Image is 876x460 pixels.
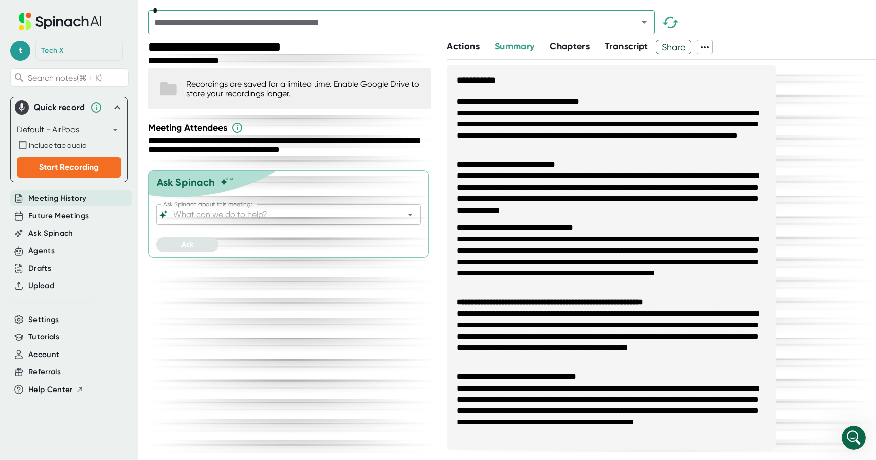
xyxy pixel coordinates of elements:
div: Talk to the team [121,144,195,166]
span: Include tab audio [29,141,86,149]
div: Talk to the team [129,150,187,160]
b: [EMAIL_ADDRESS][DOMAIN_NAME] [16,274,95,292]
button: Help Center [28,384,84,396]
div: No [169,74,195,96]
div: Did that answer your question? [16,50,128,60]
p: Under 10 minutes [86,13,145,23]
button: Agents [28,245,55,257]
span: Chapters [550,41,590,52]
button: Upload attachment [48,332,56,340]
div: Default - AirPods [17,122,121,138]
div: Sorry it didn't work. You can rephrase your question or talk to our team. [8,104,166,136]
input: What can we do to help? [171,207,388,222]
span: Ask [181,240,193,249]
div: The team will get back to you on this. Our usual reply time is under 10 minutes.You'll get replie... [8,227,166,299]
button: Emoji picker [16,332,24,340]
button: Chapters [550,40,590,53]
button: Send a message… [174,328,190,344]
button: Tutorials [28,331,59,343]
button: Open [637,15,651,29]
button: Share [656,40,692,54]
div: Recordings are saved for a limited time. Enable Google Drive to store your recordings longer. [186,79,421,98]
span: Start Recording [39,162,99,172]
textarea: Message… [9,311,194,328]
iframe: Intercom live chat [842,426,866,450]
button: Ask Spinach [28,228,74,239]
div: Close [178,4,196,22]
button: Account [28,349,59,361]
div: Quick record [34,102,85,113]
div: Did that answer your question? [8,44,136,66]
button: Meeting History [28,193,86,204]
button: Gif picker [32,332,40,340]
span: Transcript [605,41,648,52]
button: Referrals [28,366,61,378]
div: Quick record [15,97,123,118]
div: Fin says… [8,227,195,317]
button: Start Recording [17,157,121,178]
div: Meeting Attendees [148,122,434,134]
div: Ask Spinach [157,176,215,188]
span: Actions [447,41,479,52]
span: Summary [495,41,534,52]
div: No [177,80,187,90]
button: Settings [28,314,59,326]
div: Sorry it didn't work. You can rephrase your question or talk to our team. [16,110,158,130]
div: Tech X [41,46,63,55]
div: Fin says… [8,104,195,144]
div: I'll connect you with someone from our team. Meanwhile, could you share more details about the is... [8,174,166,226]
div: I'll connect you with someone from our team. Meanwhile, could you share more details about the is... [16,181,158,220]
button: Home [159,4,178,23]
button: Summary [495,40,534,53]
span: t [10,41,30,61]
div: Fin • 1h ago [16,301,54,307]
button: Ask [156,237,218,252]
div: Tech says… [8,144,195,174]
button: Upload [28,280,54,292]
button: Transcript [605,40,648,53]
div: Tech says… [8,74,195,104]
button: Open [403,207,417,222]
div: Fin says… [8,44,195,74]
div: Fin says… [8,174,195,227]
button: Actions [447,40,479,53]
span: Share [656,38,691,56]
button: Drafts [28,263,51,274]
h1: Spinach AI [78,5,120,13]
img: Profile image for Karin [57,6,74,22]
div: Record both your microphone and the audio from your browser tab (e.g., videos, meetings, etc.) [17,139,121,151]
button: go back [7,4,26,23]
img: Profile image for Matan [43,6,59,22]
span: Help Center [28,384,73,396]
button: Future Meetings [28,210,89,222]
span: Search notes (⌘ + K) [28,73,102,83]
img: Profile image for Yoav [29,6,45,22]
div: The team will get back to you on this. Our usual reply time is under 10 minutes. You'll get repli... [16,233,158,293]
